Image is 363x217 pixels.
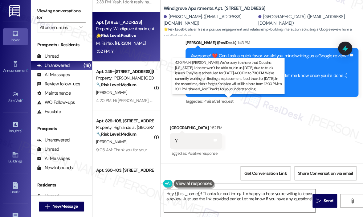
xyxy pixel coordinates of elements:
span: : This is a positive engagement and relationship-building interaction, soliciting a Google review... [164,26,363,39]
i:  [45,204,50,209]
div: Property: [PERSON_NAME][GEOGRAPHIC_DATA] [96,75,153,81]
i:  [79,25,83,30]
textarea: Hey {{first_name}}! Thanks for confirming. I'm happy to hear you're willing to leave a review. Ju... [164,189,315,212]
span: • [22,98,23,102]
div: 1:52 PM: Y [96,48,113,54]
div: Unanswered [37,62,70,69]
div: Apt. 360~103, [STREET_ADDRESS][PERSON_NAME] [96,167,153,174]
i:  [350,199,355,203]
i:  [316,199,321,203]
b: Windigrove Apartments: Apt. [STREET_ADDRESS] [164,5,265,12]
div: [GEOGRAPHIC_DATA] [170,125,222,133]
div: Property: Highlands at [GEOGRAPHIC_DATA] Apartments [96,124,153,131]
button: Share Conversation via email [294,166,357,180]
div: Tagged as: [170,149,222,158]
div: [GEOGRAPHIC_DATA]. ([EMAIL_ADDRESS][DOMAIN_NAME]) [258,14,358,27]
div: Apt. [STREET_ADDRESS] [96,19,153,26]
div: Prospects [31,125,92,132]
div: Unread [37,146,59,153]
div: [PERSON_NAME] (ResiDesk) [186,39,358,48]
input: All communities [40,23,76,32]
span: Praise , [203,99,214,104]
div: Unread [37,193,59,199]
div: (19) [82,61,92,70]
div: Escalate [37,108,61,115]
div: WO Follow-ups [37,99,75,106]
div: All Messages [37,72,70,78]
a: Buildings [3,149,28,166]
a: Inbox [3,28,28,45]
span: [PERSON_NAME] [96,90,127,95]
div: Maintenance [37,90,71,96]
span: Get Conversation Link [244,170,287,177]
button: Get Conversation Link [240,166,291,180]
div: All Messages [37,155,70,162]
div: Residents [31,182,92,188]
span: [PERSON_NAME] [115,40,146,46]
strong: 🔧 Risk Level: Medium [96,82,136,88]
div: Property: Windigrove Apartments [96,26,153,32]
div: Prospects + Residents [31,42,92,48]
span: M. Fairfax [96,40,115,46]
div: Review follow-ups [37,81,80,87]
span: Positive response [188,151,217,156]
div: Apt. 245~[STREET_ADDRESS][PERSON_NAME] [96,68,153,75]
div: Unanswered [37,137,70,143]
button: Send [312,194,337,208]
span: New Message [52,203,78,210]
div: Tagged as: [186,97,358,106]
a: Site Visit • [3,89,28,106]
strong: 🌟 Risk Level: Positive [164,27,195,32]
strong: 🌟 Risk Level: Positive [96,33,136,38]
div: New Inbounds [37,165,73,171]
div: Awesome! ❤️ Can I ask a quick favor...would you mind writing us a Google review? No worries at al... [191,53,349,92]
span: Send [324,198,333,204]
span: Call request [214,99,233,104]
strong: 🔧 Risk Level: Medium [96,131,136,137]
span: • [27,68,28,72]
span: Share Conversation via email [298,170,353,177]
a: Leads [3,180,28,197]
img: ResiDesk Logo [9,5,22,17]
div: 1:43 PM [236,39,250,46]
span: [PERSON_NAME] [96,139,127,145]
a: Insights • [3,119,28,136]
span: • [21,128,22,132]
div: Apt. 829~105, [STREET_ADDRESS] [96,118,153,124]
div: Unread [37,53,59,59]
div: Y [175,138,177,144]
button: New Message [39,202,84,211]
p: 4:20 PM: Hi [PERSON_NAME], We’re sorry to share that Cousins [US_STATE] Lobster won’t be able to ... [175,60,282,92]
label: Viewing conversations for [37,6,86,23]
div: 1:52 PM [209,125,222,131]
div: [PERSON_NAME]. ([EMAIL_ADDRESS][DOMAIN_NAME]) [164,14,257,27]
